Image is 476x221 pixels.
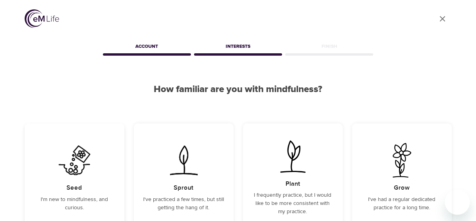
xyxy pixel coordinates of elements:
h5: Grow [394,184,410,192]
iframe: Button to launch messaging window [445,190,470,215]
img: logo [25,9,59,28]
h5: Seed [66,184,82,192]
img: I've had a regular dedicated practice for a long time. [382,143,422,178]
p: I'm new to mindfulness, and curious. [34,196,115,212]
img: I frequently practice, but I would like to be more consistent with my practice. [273,139,313,174]
p: I've practiced a few times, but still getting the hang of it. [143,196,224,212]
h5: Plant [286,180,300,188]
h2: How familiar are you with mindfulness? [25,84,452,95]
img: I'm new to mindfulness, and curious. [55,143,94,178]
p: I frequently practice, but I would like to be more consistent with my practice. [252,191,333,216]
a: close [433,9,452,28]
h5: Sprout [174,184,193,192]
img: I've practiced a few times, but still getting the hang of it. [164,143,203,178]
p: I've had a regular dedicated practice for a long time. [361,196,442,212]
